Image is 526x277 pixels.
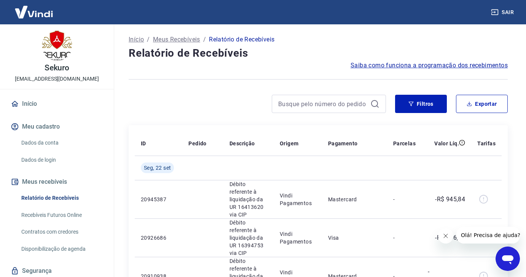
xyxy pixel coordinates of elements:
[496,247,520,271] iframe: Botão para abrir a janela de mensagens
[9,174,105,190] button: Meus recebíveis
[438,228,453,244] iframe: Fechar mensagem
[18,207,105,223] a: Recebíveis Futuros Online
[5,5,64,11] span: Olá! Precisa de ajuda?
[209,35,274,44] p: Relatório de Recebíveis
[328,234,381,242] p: Visa
[9,96,105,112] a: Início
[280,230,316,245] p: Vindi Pagamentos
[141,234,176,242] p: 20926686
[230,140,255,147] p: Descrição
[456,95,508,113] button: Exportar
[9,118,105,135] button: Meu cadastro
[393,234,416,242] p: -
[45,64,70,72] p: Sekuro
[489,5,517,19] button: Sair
[477,140,496,147] p: Tarifas
[351,61,508,70] a: Saiba como funciona a programação dos recebimentos
[9,0,59,24] img: Vindi
[280,192,316,207] p: Vindi Pagamentos
[395,95,447,113] button: Filtros
[129,46,508,61] h4: Relatório de Recebíveis
[141,140,146,147] p: ID
[278,98,367,110] input: Busque pelo número do pedido
[328,196,381,203] p: Mastercard
[203,35,206,44] p: /
[456,227,520,244] iframe: Mensagem da empresa
[188,140,206,147] p: Pedido
[230,180,268,218] p: Débito referente à liquidação da UR 16413620 via CIP
[153,35,200,44] a: Meus Recebíveis
[144,164,171,172] span: Seg, 22 set
[42,30,72,61] img: 4ab18f27-50af-47fe-89fd-c60660b529e2.jpeg
[328,140,358,147] p: Pagamento
[147,35,150,44] p: /
[15,75,99,83] p: [EMAIL_ADDRESS][DOMAIN_NAME]
[435,195,465,204] p: -R$ 945,84
[18,190,105,206] a: Relatório de Recebíveis
[393,196,416,203] p: -
[230,219,268,257] p: Débito referente à liquidação da UR 16394753 via CIP
[434,140,459,147] p: Valor Líq.
[129,35,144,44] a: Início
[18,241,105,257] a: Disponibilização de agenda
[18,135,105,151] a: Dados da conta
[393,140,416,147] p: Parcelas
[18,224,105,240] a: Contratos com credores
[435,233,465,242] p: -R$ 946,41
[18,152,105,168] a: Dados de login
[280,140,298,147] p: Origem
[141,196,176,203] p: 20945387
